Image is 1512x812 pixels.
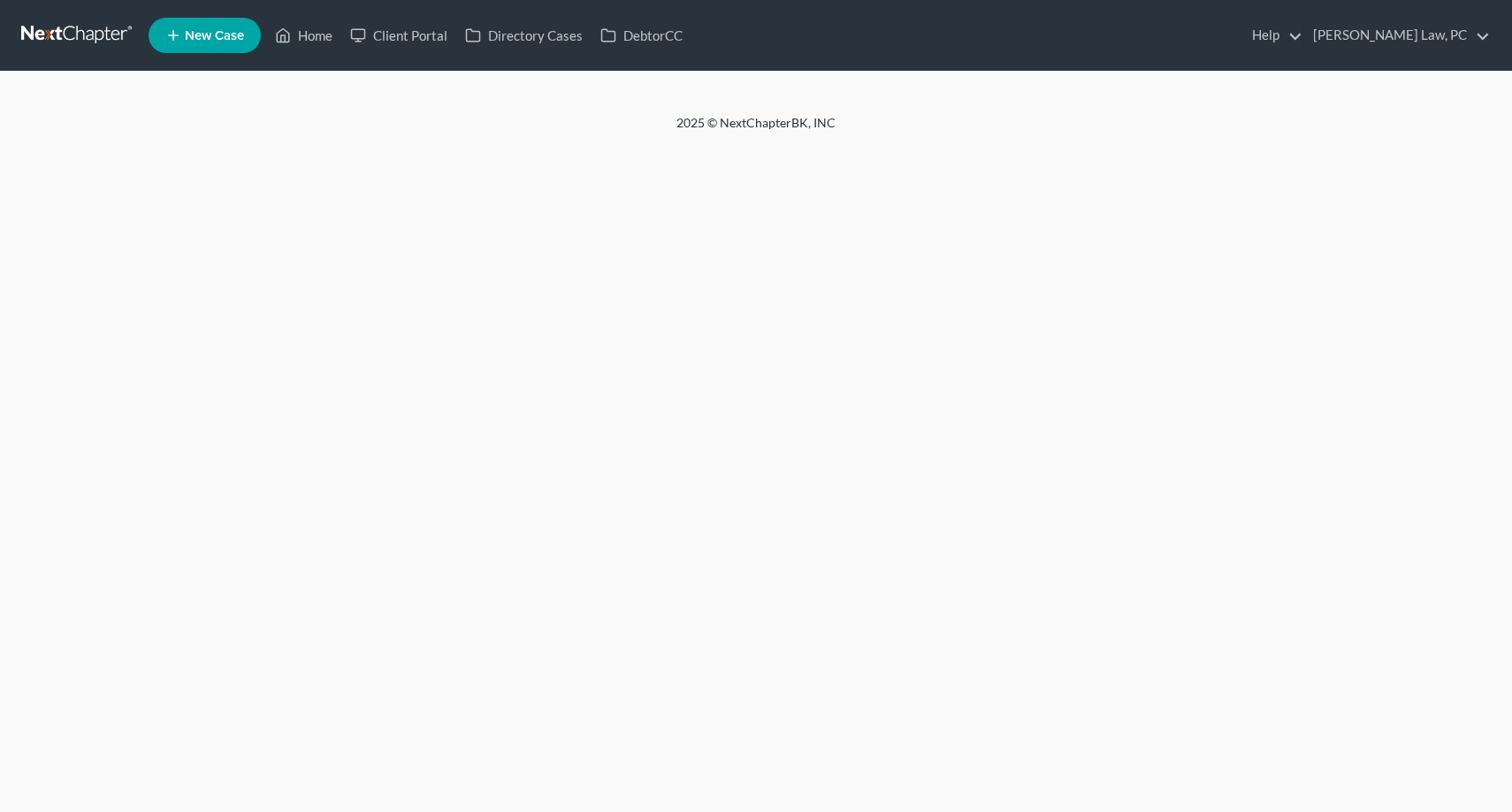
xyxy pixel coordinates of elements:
a: DebtorCC [592,19,691,51]
new-legal-case-button: New Case [149,18,261,53]
a: Home [266,19,341,51]
a: Directory Cases [456,19,592,51]
a: Client Portal [341,19,456,51]
a: [PERSON_NAME] Law, PC [1304,19,1490,51]
a: Help [1243,19,1302,51]
div: 2025 © NextChapterBK, INC [252,114,1260,146]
